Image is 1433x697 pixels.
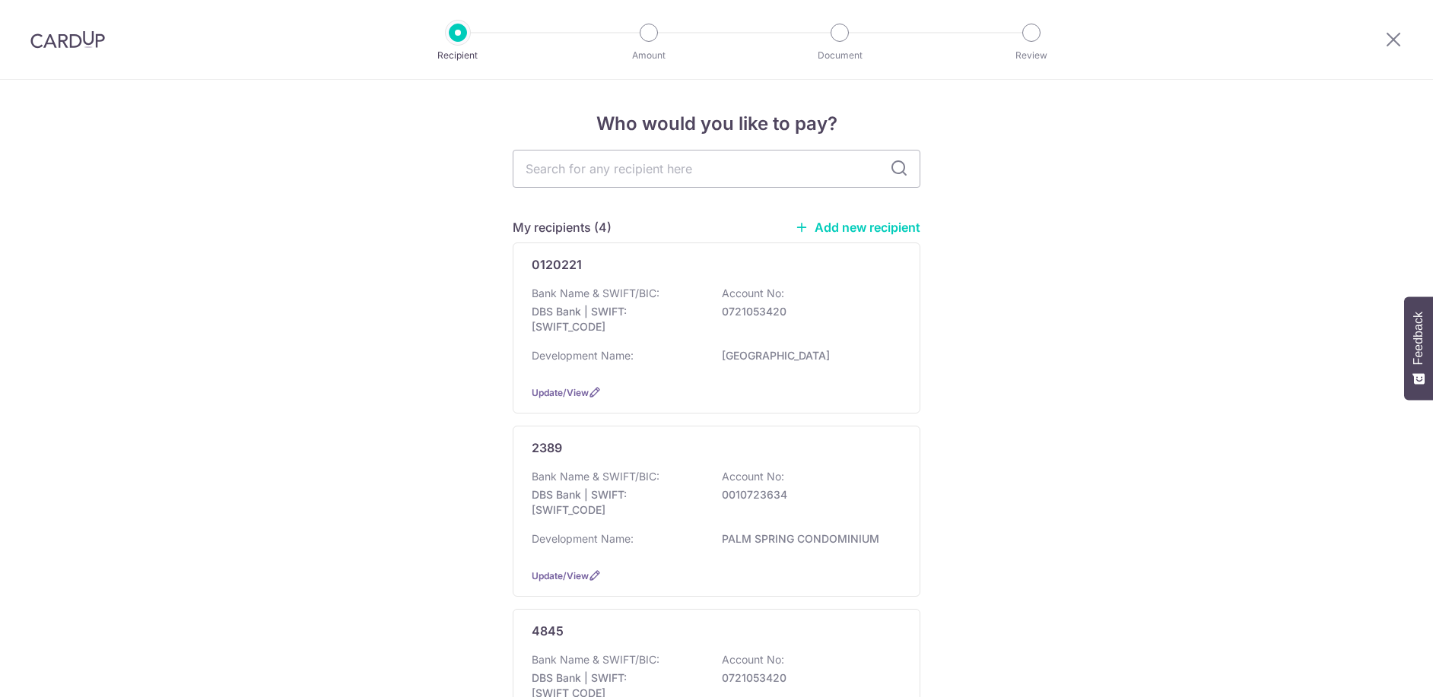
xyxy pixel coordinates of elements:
p: 4845 [532,622,564,640]
p: DBS Bank | SWIFT: [SWIFT_CODE] [532,304,702,334]
p: Development Name: [532,531,634,547]
p: 0721053420 [722,304,892,319]
p: Account No: [722,469,784,484]
p: [GEOGRAPHIC_DATA] [722,348,892,363]
p: Account No: [722,286,784,301]
input: Search for any recipient here [513,150,920,188]
p: DBS Bank | SWIFT: [SWIFT_CODE] [532,487,702,518]
p: Development Name: [532,348,634,363]
p: Document [783,48,896,63]
p: 0120221 [532,255,582,274]
button: Feedback - Show survey [1404,296,1433,400]
p: Amount [593,48,705,63]
p: 2389 [532,439,562,457]
a: Update/View [532,570,589,581]
p: Bank Name & SWIFT/BIC: [532,469,659,484]
p: Account No: [722,652,784,667]
h5: My recipients (4) [513,218,612,236]
p: Recipient [402,48,514,63]
a: Add new recipient [795,220,920,235]
p: 0010723634 [722,487,892,502]
p: Bank Name & SWIFT/BIC: [532,652,659,667]
p: Review [975,48,1088,63]
p: Bank Name & SWIFT/BIC: [532,286,659,301]
p: PALM SPRING CONDOMINIUM [722,531,892,547]
h4: Who would you like to pay? [513,110,920,138]
span: Feedback [1412,312,1425,365]
a: Update/View [532,387,589,398]
p: 0721053420 [722,670,892,686]
iframe: Opens a widget where you can find more information [1336,651,1418,689]
img: CardUp [30,30,105,49]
